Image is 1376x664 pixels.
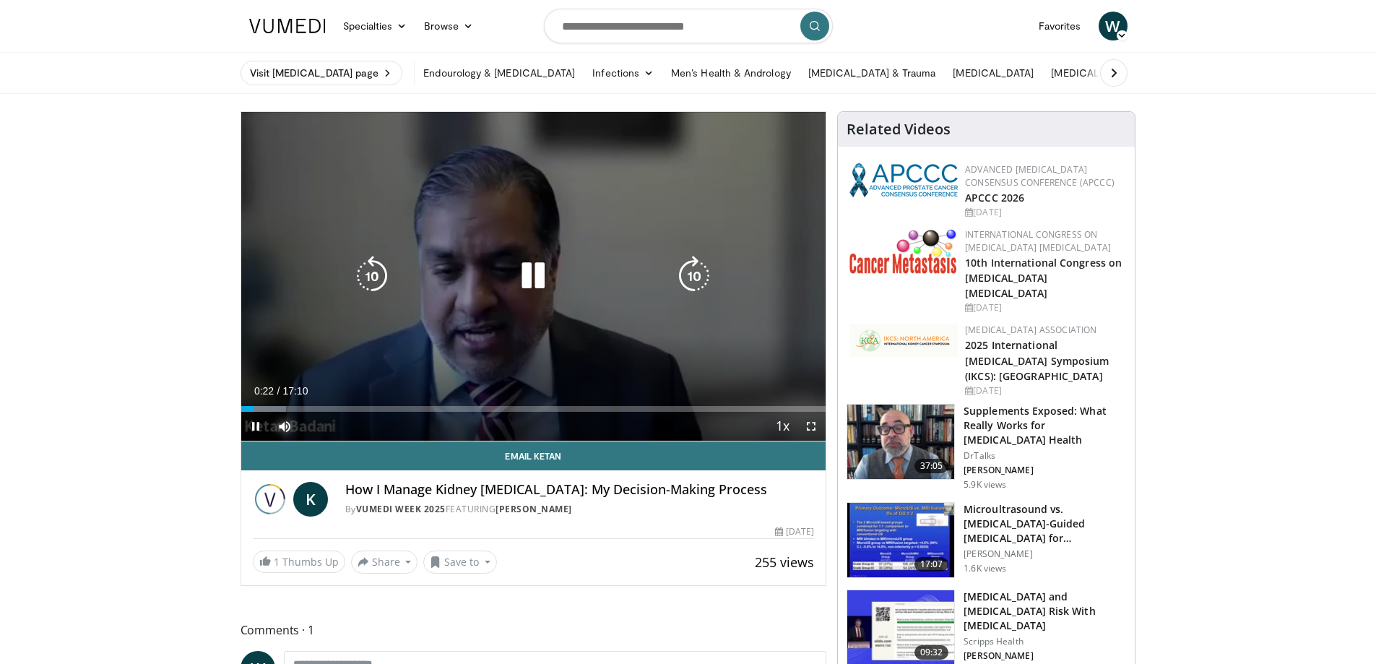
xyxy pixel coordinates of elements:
a: K [293,482,328,517]
a: International Congress on [MEDICAL_DATA] [MEDICAL_DATA] [965,228,1111,254]
span: 37:05 [914,459,949,473]
a: Men’s Health & Andrology [662,59,800,87]
span: 17:10 [282,385,308,397]
div: Progress Bar [241,406,826,412]
div: By FEATURING [345,503,815,516]
span: 0:22 [254,385,274,397]
span: Comments 1 [241,621,827,639]
span: 1 [274,555,280,569]
a: Advanced [MEDICAL_DATA] Consensus Conference (APCCC) [965,163,1115,189]
a: Email Ketan [241,441,826,470]
a: Endourology & [MEDICAL_DATA] [415,59,584,87]
img: VuMedi Logo [249,19,326,33]
a: Specialties [334,12,416,40]
a: Vumedi Week 2025 [356,503,446,515]
h3: Microultrasound vs. [MEDICAL_DATA]-Guided [MEDICAL_DATA] for [MEDICAL_DATA] Diagnosis … [964,502,1126,546]
div: [DATE] [965,384,1123,397]
a: [MEDICAL_DATA] & Reconstructive Pelvic Surgery [1042,59,1293,87]
a: 2025 International [MEDICAL_DATA] Symposium (IKCS): [GEOGRAPHIC_DATA] [965,338,1109,382]
a: Favorites [1030,12,1090,40]
img: 92ba7c40-df22-45a2-8e3f-1ca017a3d5ba.png.150x105_q85_autocrop_double_scale_upscale_version-0.2.png [849,163,958,197]
a: W [1099,12,1128,40]
p: [PERSON_NAME] [964,650,1126,662]
p: Scripps Health [964,636,1126,647]
button: Fullscreen [797,412,826,441]
span: 17:07 [914,557,949,572]
img: d0371492-b5bc-4101-bdcb-0105177cfd27.150x105_q85_crop-smart_upscale.jpg [847,503,954,578]
h4: How I Manage Kidney [MEDICAL_DATA]: My Decision-Making Process [345,482,815,498]
img: 649d3fc0-5ee3-4147-b1a3-955a692e9799.150x105_q85_crop-smart_upscale.jpg [847,405,954,480]
a: Infections [584,59,662,87]
input: Search topics, interventions [544,9,833,43]
a: [PERSON_NAME] [496,503,572,515]
a: 10th International Congress on [MEDICAL_DATA] [MEDICAL_DATA] [965,256,1122,300]
a: 1 Thumbs Up [253,551,345,573]
a: [MEDICAL_DATA] [944,59,1042,87]
button: Mute [270,412,299,441]
h4: Related Videos [847,121,951,138]
p: DrTalks [964,450,1126,462]
h3: Supplements Exposed: What Really Works for [MEDICAL_DATA] Health [964,404,1126,447]
a: Browse [415,12,482,40]
div: [DATE] [775,525,814,538]
div: [DATE] [965,301,1123,314]
img: Vumedi Week 2025 [253,482,287,517]
span: 09:32 [914,645,949,660]
span: 255 views [755,553,814,571]
a: APCCC 2026 [965,191,1024,204]
h3: [MEDICAL_DATA] and [MEDICAL_DATA] Risk With [MEDICAL_DATA] [964,590,1126,633]
img: fca7e709-d275-4aeb-92d8-8ddafe93f2a6.png.150x105_q85_autocrop_double_scale_upscale_version-0.2.png [849,324,958,357]
a: [MEDICAL_DATA] & Trauma [800,59,945,87]
button: Pause [241,412,270,441]
p: [PERSON_NAME] [964,465,1126,476]
video-js: Video Player [241,112,826,441]
a: 17:07 Microultrasound vs. [MEDICAL_DATA]-Guided [MEDICAL_DATA] for [MEDICAL_DATA] Diagnosis … [PE... [847,502,1126,579]
p: 1.6K views [964,563,1006,574]
button: Save to [423,551,497,574]
p: 5.9K views [964,479,1006,491]
button: Playback Rate [768,412,797,441]
button: Share [351,551,418,574]
a: [MEDICAL_DATA] Association [965,324,1096,336]
div: [DATE] [965,206,1123,219]
a: 37:05 Supplements Exposed: What Really Works for [MEDICAL_DATA] Health DrTalks [PERSON_NAME] 5.9K... [847,404,1126,491]
span: / [277,385,280,397]
a: Visit [MEDICAL_DATA] page [241,61,403,85]
p: [PERSON_NAME] [964,548,1126,560]
img: 6ff8bc22-9509-4454-a4f8-ac79dd3b8976.png.150x105_q85_autocrop_double_scale_upscale_version-0.2.png [849,228,958,274]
